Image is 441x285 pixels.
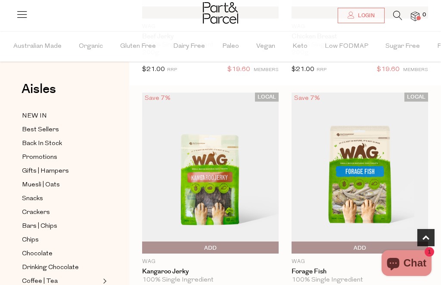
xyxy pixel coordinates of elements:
a: Promotions [22,152,100,163]
span: Bars | Chips [22,221,57,232]
span: $19.60 [377,64,400,75]
span: Organic [79,31,103,62]
small: RRP [167,68,177,72]
button: Add To Parcel [292,242,428,254]
span: LOCAL [255,93,279,102]
span: Promotions [22,152,57,163]
a: Drinking Chocolate [22,262,100,273]
a: NEW IN [22,111,100,121]
span: Dairy Free [173,31,205,62]
a: Bars | Chips [22,221,100,232]
span: Gifts | Hampers [22,166,69,177]
span: $21.00 [142,66,165,73]
span: Muesli | Oats [22,180,60,190]
a: Chocolate [22,248,100,259]
span: Aisles [22,80,56,99]
span: $19.60 [227,64,250,75]
a: Best Sellers [22,124,100,135]
p: WAG [142,258,279,266]
span: Snacks [22,194,43,204]
a: Kangaroo Jerky [142,268,279,276]
div: 100% Single Ingredient [292,276,428,284]
a: Back In Stock [22,138,100,149]
a: Gifts | Hampers [22,166,100,177]
inbox-online-store-chat: Shopify online store chat [379,250,434,278]
small: MEMBERS [254,68,279,72]
span: Paleo [222,31,239,62]
span: Crackers [22,208,50,218]
a: Forage Fish [292,268,428,276]
span: Back In Stock [22,139,62,149]
a: Snacks [22,193,100,204]
a: Login [338,8,385,23]
a: Crackers [22,207,100,218]
a: Chips [22,235,100,245]
span: LOCAL [404,93,428,102]
span: NEW IN [22,111,47,121]
a: Muesli | Oats [22,180,100,190]
span: Chocolate [22,249,53,259]
span: Chips [22,235,39,245]
span: Drinking Chocolate [22,263,79,273]
span: Sugar Free [385,31,420,62]
img: Part&Parcel [203,2,238,24]
img: Kangaroo Jerky [142,93,279,254]
span: Best Sellers [22,125,59,135]
small: MEMBERS [403,68,428,72]
span: Australian Made [13,31,62,62]
span: Login [356,12,375,19]
span: Keto [292,31,307,62]
span: Gluten Free [120,31,156,62]
div: Save 7% [142,93,173,104]
small: RRP [317,68,326,72]
span: 0 [420,11,428,19]
span: Vegan [256,31,275,62]
span: $21.00 [292,66,314,73]
div: Save 7% [292,93,323,104]
img: Forage Fish [292,93,428,254]
p: WAG [292,258,428,266]
div: 100% Single Ingredient [142,276,279,284]
button: Add To Parcel [142,242,279,254]
a: 0 [411,12,419,21]
span: Low FODMAP [325,31,368,62]
a: Aisles [22,83,56,104]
